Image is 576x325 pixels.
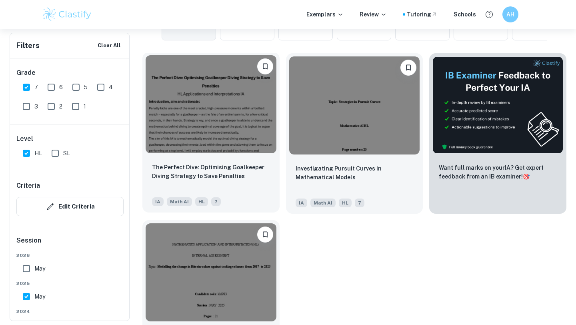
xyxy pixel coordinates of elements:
[16,68,124,78] h6: Grade
[339,199,352,207] span: HL
[296,199,307,207] span: IA
[439,163,557,181] p: Want full marks on your IA ? Get expert feedback from an IB examiner!
[296,164,414,182] p: Investigating Pursuit Curves in Mathematical Models
[16,236,124,252] h6: Session
[523,173,530,180] span: 🎯
[407,10,438,19] a: Tutoring
[432,56,563,154] img: Thumbnail
[16,308,124,315] span: 2024
[167,197,192,206] span: Math AI
[59,102,62,111] span: 2
[454,10,476,19] a: Schools
[146,55,276,153] img: Math AI IA example thumbnail: The Perfect Dive: Optimising Goalkeeper
[257,58,273,74] button: Bookmark
[16,40,40,51] h6: Filters
[400,60,416,76] button: Bookmark
[482,8,496,21] button: Help and Feedback
[84,102,86,111] span: 1
[306,10,344,19] p: Exemplars
[84,83,88,92] span: 5
[289,56,420,154] img: Math AI IA example thumbnail: Investigating Pursuit Curves in Mathemat
[34,292,45,301] span: May
[96,40,123,52] button: Clear All
[16,181,40,191] h6: Criteria
[355,199,364,207] span: 7
[506,10,515,19] h6: AH
[16,134,124,144] h6: Level
[360,10,387,19] p: Review
[34,102,38,111] span: 3
[16,197,124,216] button: Edit Criteria
[146,223,276,321] img: Math AI IA example thumbnail: Modelling the change in Bitcoin values
[109,83,113,92] span: 4
[195,197,208,206] span: HL
[152,197,164,206] span: IA
[16,252,124,259] span: 2026
[34,149,42,158] span: HL
[310,199,336,207] span: Math AI
[42,6,92,22] img: Clastify logo
[152,163,270,181] p: The Perfect Dive: Optimising Goalkeeper Diving Strategy to Save Penalties
[59,83,63,92] span: 6
[63,149,70,158] span: SL
[502,6,518,22] button: AH
[286,53,423,214] a: BookmarkInvestigating Pursuit Curves in Mathematical ModelsIAMath AIHL7
[142,53,280,214] a: BookmarkThe Perfect Dive: Optimising Goalkeeper Diving Strategy to Save Penalties IAMath AIHL7
[257,227,273,243] button: Bookmark
[16,280,124,287] span: 2025
[211,197,221,206] span: 7
[34,83,38,92] span: 7
[429,53,566,214] a: ThumbnailWant full marks on yourIA? Get expert feedback from an IB examiner!
[34,264,45,273] span: May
